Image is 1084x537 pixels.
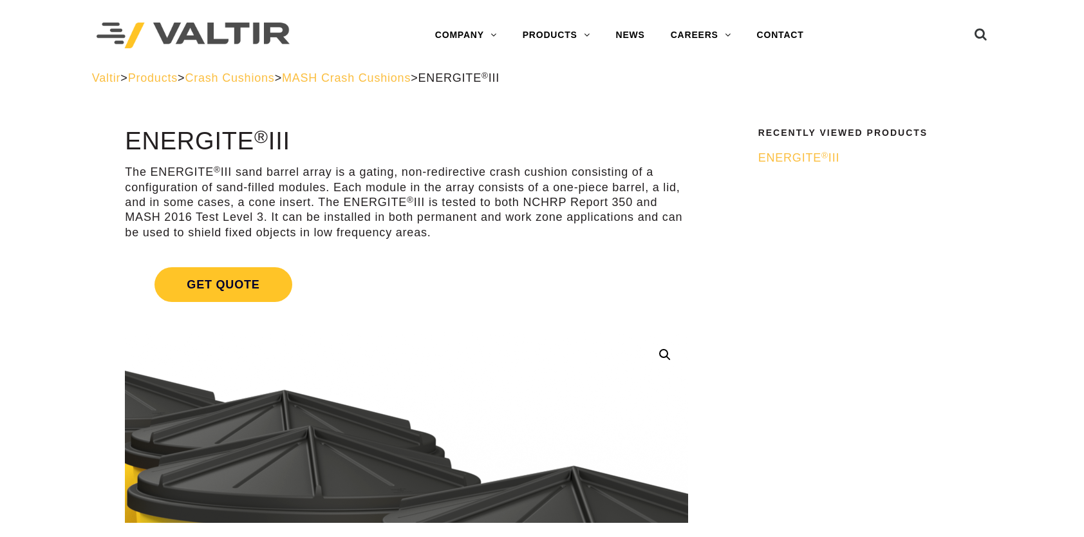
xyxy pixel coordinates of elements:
[97,23,290,49] img: Valtir
[418,71,500,84] span: ENERGITE III
[658,23,744,48] a: CAREERS
[603,23,658,48] a: NEWS
[125,252,687,317] a: Get Quote
[92,71,992,86] div: > > > >
[744,23,817,48] a: CONTACT
[128,71,178,84] a: Products
[758,128,984,138] h2: Recently Viewed Products
[282,71,411,84] a: MASH Crash Cushions
[481,71,489,80] sup: ®
[758,151,840,164] span: ENERGITE III
[125,128,687,155] h1: ENERGITE III
[407,195,414,205] sup: ®
[821,151,828,160] sup: ®
[185,71,274,84] a: Crash Cushions
[92,71,120,84] a: Valtir
[125,165,687,240] p: The ENERGITE III sand barrel array is a gating, non-redirective crash cushion consisting of a con...
[154,267,292,302] span: Get Quote
[758,151,984,165] a: ENERGITE®III
[254,126,268,147] sup: ®
[422,23,510,48] a: COMPANY
[214,165,221,174] sup: ®
[510,23,603,48] a: PRODUCTS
